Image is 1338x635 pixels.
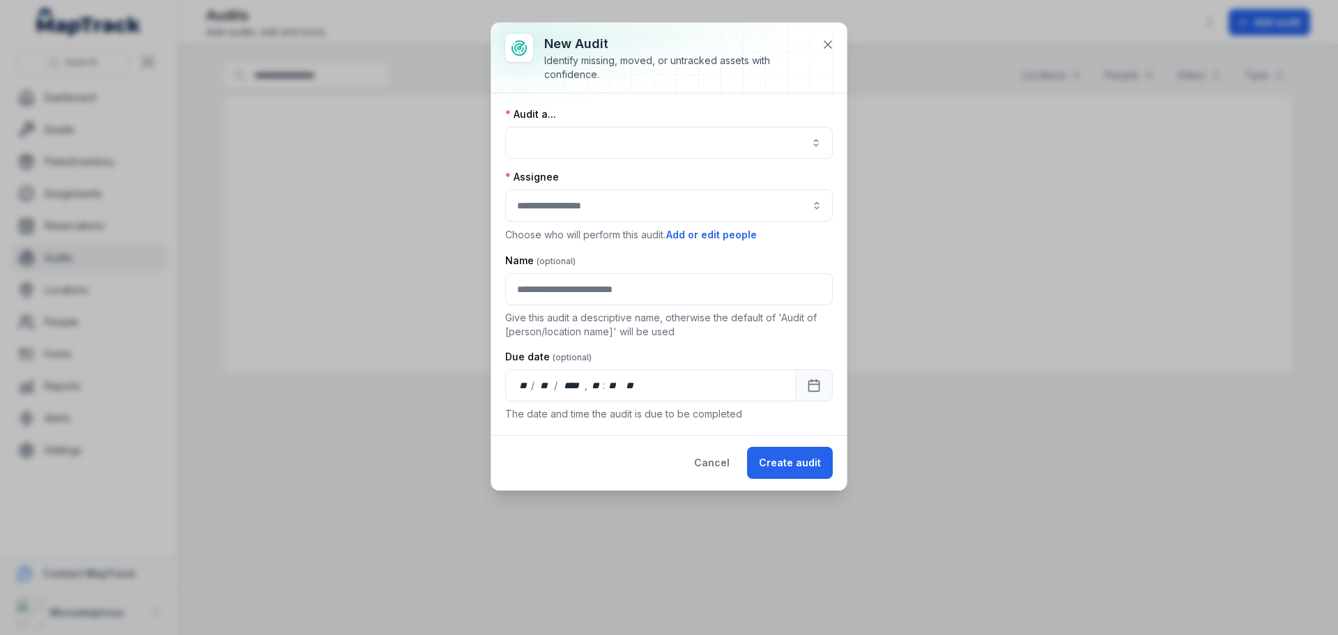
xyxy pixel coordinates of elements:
div: year, [559,378,585,392]
label: Audit a... [505,107,556,121]
input: audit-add:assignee_id-label [505,190,833,222]
label: Due date [505,350,592,364]
div: minute, [606,378,620,392]
label: Name [505,254,576,268]
h3: New audit [544,34,810,54]
p: Choose who will perform this audit. [505,227,833,243]
div: Identify missing, moved, or untracked assets with confidence. [544,54,810,82]
div: hour, [589,378,603,392]
div: month, [536,378,555,392]
div: / [554,378,559,392]
p: The date and time the audit is due to be completed [505,407,833,421]
p: Give this audit a descriptive name, otherwise the default of 'Audit of [person/location name]' wi... [505,311,833,339]
div: day, [517,378,531,392]
button: Add or edit people [666,227,758,243]
div: / [531,378,536,392]
div: , [585,378,589,392]
div: : [603,378,606,392]
div: am/pm, [623,378,638,392]
button: Calendar [795,369,833,401]
button: Cancel [682,447,741,479]
label: Assignee [505,170,559,184]
button: Create audit [747,447,833,479]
